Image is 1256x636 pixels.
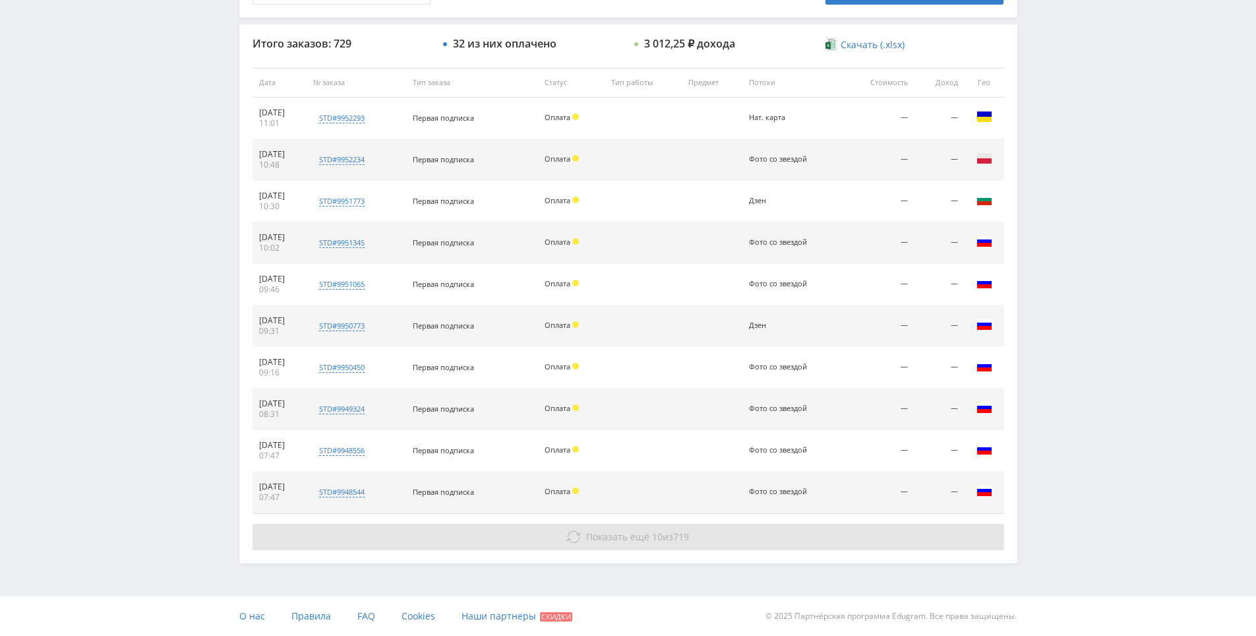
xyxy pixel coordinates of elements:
[413,196,474,206] span: Первая подписка
[259,451,301,461] div: 07:47
[545,154,570,164] span: Оплата
[319,113,365,123] div: std#9952293
[914,472,965,513] td: —
[914,389,965,430] td: —
[259,326,301,336] div: 09:31
[825,38,905,51] a: Скачать (.xlsx)
[253,38,431,49] div: Итого заказов: 729
[914,305,965,347] td: —
[572,321,579,328] span: Холд
[572,363,579,369] span: Холд
[259,191,301,201] div: [DATE]
[634,596,1017,636] div: © 2025 Партнёрская программа Edugram. Все права защищены.
[259,409,301,420] div: 08:31
[749,321,808,330] div: Дзен
[319,279,365,290] div: std#9951065
[259,243,301,253] div: 10:02
[976,275,992,291] img: rus.png
[841,40,905,50] span: Скачать (.xlsx)
[572,238,579,245] span: Холд
[825,38,837,51] img: xlsx
[259,492,301,503] div: 07:47
[605,68,682,98] th: Тип работы
[545,362,570,371] span: Оплата
[319,445,365,456] div: std#9948556
[572,446,579,453] span: Холд
[259,398,301,409] div: [DATE]
[239,610,265,622] span: О нас
[259,315,301,326] div: [DATE]
[357,610,375,622] span: FAQ
[749,155,808,164] div: Фото со звездой
[572,404,579,411] span: Холд
[742,68,843,98] th: Потоки
[259,232,301,243] div: [DATE]
[749,238,808,247] div: Фото со звездой
[843,472,914,513] td: —
[291,610,331,622] span: Правила
[976,358,992,374] img: rus.png
[319,196,365,207] div: std#9951773
[538,68,605,98] th: Статус
[749,363,808,371] div: Фото со звездой
[545,237,570,247] span: Оплата
[843,139,914,181] td: —
[402,610,435,622] span: Cookies
[413,279,474,289] span: Первая подписка
[586,530,649,543] span: Показать ещё
[413,154,474,164] span: Первая подписка
[843,98,914,139] td: —
[976,192,992,208] img: bgr.png
[843,68,914,98] th: Стоимость
[572,197,579,203] span: Холд
[914,181,965,222] td: —
[307,68,405,98] th: № заказа
[319,238,365,248] div: std#9951345
[976,441,992,457] img: rus.png
[749,113,808,122] div: Нат. карта
[976,109,992,125] img: ukr.png
[976,234,992,249] img: rus.png
[540,612,572,621] span: Скидки
[843,430,914,472] td: —
[572,488,579,494] span: Холд
[976,317,992,333] img: rus.png
[914,222,965,264] td: —
[413,321,474,331] span: Первая подписка
[413,487,474,497] span: Первая подписка
[259,274,301,284] div: [DATE]
[319,321,365,331] div: std#9950773
[749,404,808,413] div: Фото со звездой
[259,482,301,492] div: [DATE]
[259,118,301,129] div: 11:01
[406,68,538,98] th: Тип заказа
[843,181,914,222] td: —
[259,160,301,170] div: 10:48
[843,222,914,264] td: —
[253,524,1004,550] button: Показать ещё 10из719
[545,278,570,288] span: Оплата
[259,367,301,378] div: 09:16
[545,320,570,330] span: Оплата
[291,596,331,636] a: Правила
[319,404,365,414] div: std#9949324
[572,113,579,120] span: Холд
[413,445,474,455] span: Первая подписка
[259,284,301,295] div: 09:46
[453,38,556,49] div: 32 из них оплачено
[843,389,914,430] td: —
[462,596,572,636] a: Наши партнеры Скидки
[259,357,301,367] div: [DATE]
[413,113,474,123] span: Первая подписка
[402,596,435,636] a: Cookies
[545,195,570,205] span: Оплата
[682,68,743,98] th: Предмет
[545,445,570,455] span: Оплата
[749,197,808,205] div: Дзен
[259,440,301,451] div: [DATE]
[749,446,808,455] div: Фото со звездой
[914,68,965,98] th: Доход
[319,487,365,497] div: std#9948544
[545,486,570,496] span: Оплата
[413,362,474,372] span: Первая подписка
